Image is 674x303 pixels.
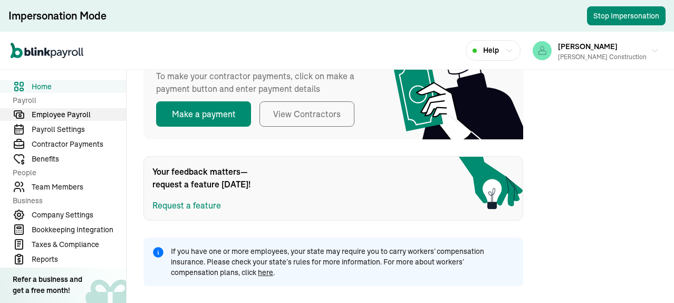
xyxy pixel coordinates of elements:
span: Payroll Settings [32,124,126,135]
span: Reports [32,254,126,265]
div: [PERSON_NAME] Construction [558,52,647,62]
button: Request a feature [152,199,221,212]
span: Business [13,195,120,206]
div: Chat Widget [621,252,674,303]
span: People [13,167,120,178]
span: Help [483,45,499,56]
span: Your feedback matters—request a feature [DATE]! [152,165,258,191]
nav: Global [11,35,83,66]
span: To make your contractor payments, click on make a payment button and enter payment details [156,70,367,95]
span: Taxes & Compliance [32,239,126,250]
span: Payroll [13,95,120,106]
span: Team Members [32,182,126,193]
div: Refer a business and get a free month! [13,274,82,296]
button: [PERSON_NAME][PERSON_NAME] Construction [528,37,663,64]
span: Bookkeeping Integration [32,224,126,235]
span: Home [32,81,126,92]
span: If you have one or more employees, your state may require you to carry workers’ compensation insu... [171,246,492,278]
div: Impersonation Mode [8,8,107,23]
span: Benefits [32,154,126,165]
button: Help [466,40,521,61]
button: View Contractors [259,101,354,127]
iframe: To enrich screen reader interactions, please activate Accessibility in Grammarly extension settings [621,252,674,303]
span: Company Settings [32,210,126,221]
a: here [258,268,273,277]
span: [PERSON_NAME] [558,42,618,51]
span: Contractor Payments [32,139,126,150]
button: Stop Impersonation [587,6,666,25]
span: Employee Payroll [32,109,126,120]
button: Make a payment [156,101,251,127]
